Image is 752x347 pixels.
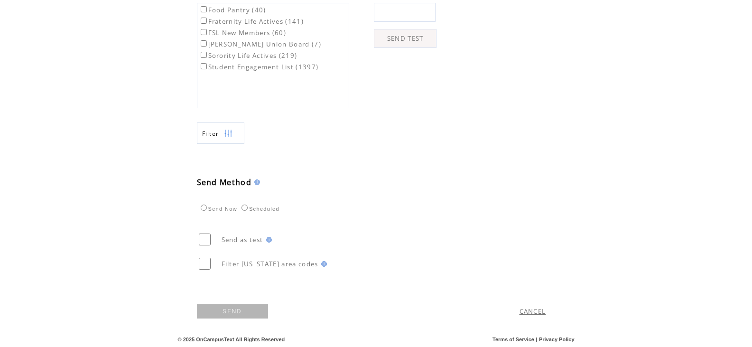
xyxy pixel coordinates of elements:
label: [PERSON_NAME] Union Board (7) [199,40,322,48]
label: Send Now [198,206,237,212]
label: Food Pantry (40) [199,6,266,14]
a: SEND [197,304,268,319]
input: Fraternity Life Actives (141) [201,18,207,24]
a: Terms of Service [492,337,534,342]
img: help.gif [318,261,327,267]
span: Filter [US_STATE] area codes [222,260,318,268]
img: help.gif [251,179,260,185]
span: Show filters [202,130,219,138]
label: Sorority Life Actives (219) [199,51,297,60]
span: Send Method [197,177,252,188]
input: [PERSON_NAME] Union Board (7) [201,40,207,47]
input: Sorority Life Actives (219) [201,52,207,58]
label: Student Engagement List (1397) [199,63,319,71]
a: CANCEL [520,307,546,316]
label: Scheduled [239,206,279,212]
span: © 2025 OnCampusText All Rights Reserved [178,337,285,342]
input: Send Now [201,205,207,211]
label: FSL New Members (60) [199,28,287,37]
input: Student Engagement List (1397) [201,63,207,69]
input: Scheduled [241,205,248,211]
img: help.gif [263,237,272,243]
a: SEND TEST [374,29,436,48]
span: Send as test [222,235,263,244]
a: Filter [197,122,244,144]
span: | [536,337,537,342]
input: FSL New Members (60) [201,29,207,35]
label: Fraternity Life Actives (141) [199,17,304,26]
input: Food Pantry (40) [201,6,207,12]
a: Privacy Policy [539,337,575,342]
img: filters.png [224,123,232,144]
